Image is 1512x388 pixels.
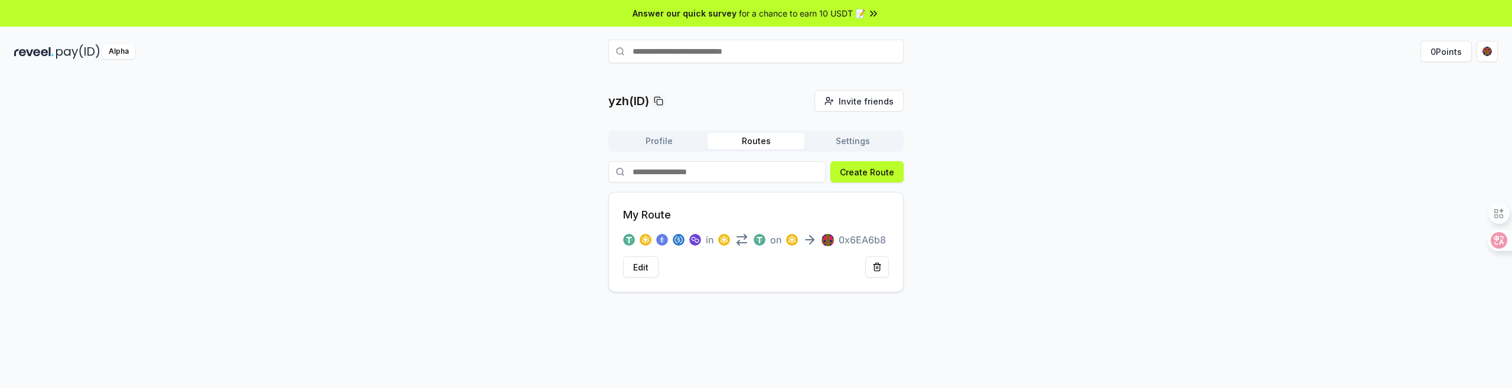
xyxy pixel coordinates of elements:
[656,234,668,246] img: logo
[623,256,659,278] button: Edit
[611,133,708,149] button: Profile
[689,233,701,247] button: logo
[689,234,701,246] img: logo
[754,233,765,247] button: logo
[1420,41,1472,62] button: 0Points
[830,161,904,182] button: Create Route
[706,233,713,247] span: in
[673,233,685,247] button: logo
[718,234,730,246] img: logo
[770,233,781,247] span: on
[673,234,685,246] img: logo
[623,207,671,223] p: My Route
[839,233,886,247] p: 0x6EA6b8
[102,44,135,59] div: Alpha
[56,44,100,59] img: pay_id
[754,234,765,246] img: logo
[814,90,904,112] button: Invite friends
[718,233,730,247] button: logo
[839,95,894,107] span: Invite friends
[608,93,649,109] p: yzh(ID)
[708,133,804,149] button: Routes
[804,133,901,149] button: Settings
[623,234,635,246] img: logo
[822,233,886,247] button: 0x6EA6b8
[14,44,54,59] img: reveel_dark
[786,233,798,247] button: logo
[739,7,865,19] span: for a chance to earn 10 USDT 📝
[623,233,635,247] button: logo
[656,233,668,247] button: logo
[786,234,798,246] img: logo
[640,234,651,246] img: logo
[640,233,651,247] button: logo
[633,7,737,19] span: Answer our quick survey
